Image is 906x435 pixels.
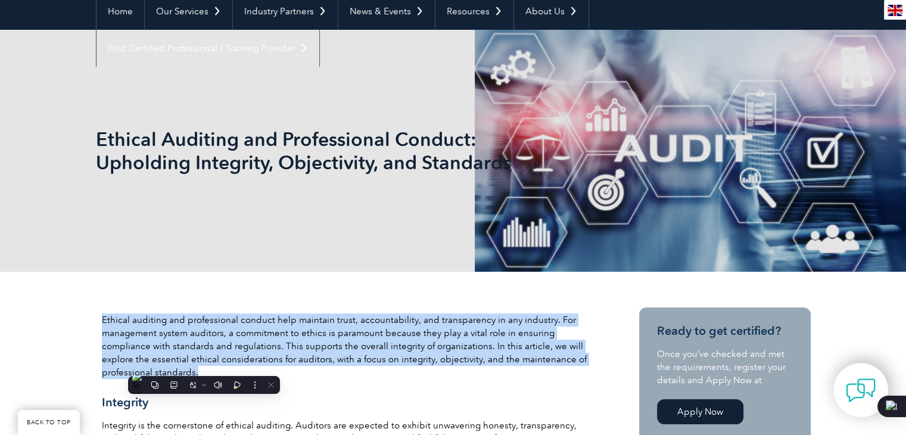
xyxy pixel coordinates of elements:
p: Once you’ve checked and met the requirements, register your details and Apply Now at [657,347,793,387]
a: Apply Now [657,399,743,424]
img: en [888,5,902,16]
a: BACK TO TOP [18,410,80,435]
h3: Ready to get certified? [657,324,793,338]
a: Find Certified Professional / Training Provider [96,30,319,67]
h1: Ethical Auditing and Professional Conduct: Upholding Integrity, Objectivity, and Standards [96,128,553,174]
img: contact-chat.png [846,375,876,405]
p: Ethical auditing and professional conduct help maintain trust, accountability, and transparency i... [102,313,590,379]
h3: Integrity [102,395,590,410]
